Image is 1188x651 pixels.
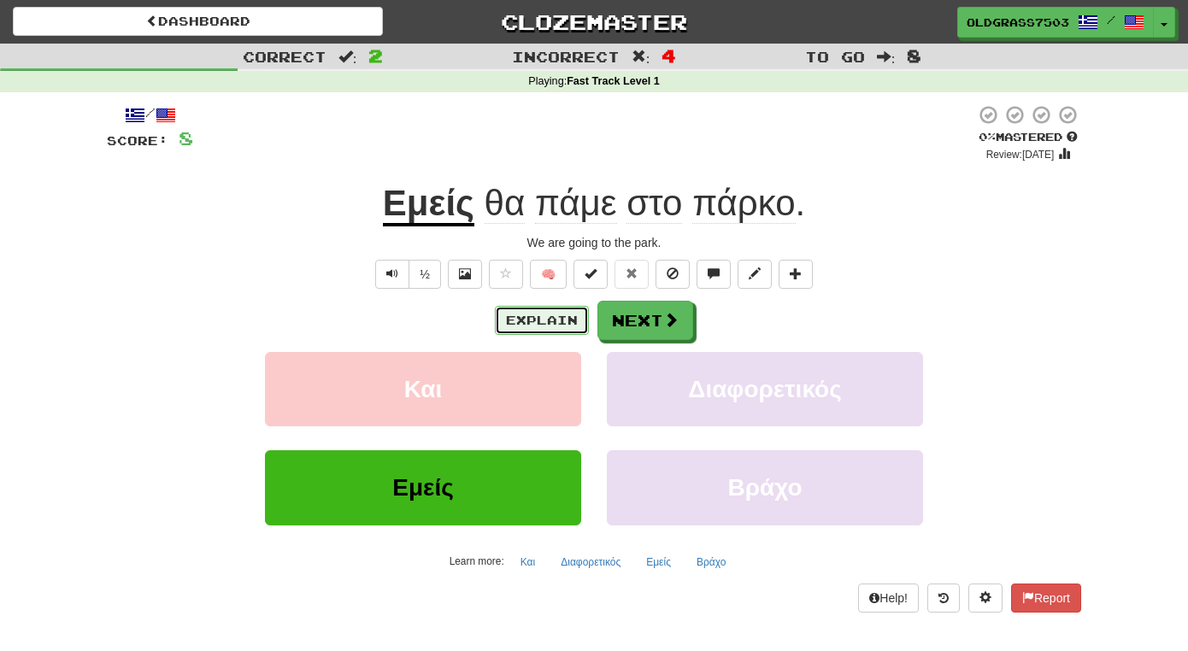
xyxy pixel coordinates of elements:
[489,260,523,289] button: Favorite sentence (alt+f)
[512,48,620,65] span: Incorrect
[697,260,731,289] button: Discuss sentence (alt+u)
[107,234,1081,251] div: We are going to the park.
[375,260,409,289] button: Play sentence audio (ctl+space)
[448,260,482,289] button: Show image (alt+x)
[805,48,865,65] span: To go
[409,260,441,289] button: ½
[626,183,682,224] span: στο
[107,133,168,148] span: Score:
[738,260,772,289] button: Edit sentence (alt+d)
[688,376,841,402] span: Διαφορετικός
[409,7,779,37] a: Clozemaster
[637,549,680,575] button: Εμείς
[372,260,441,289] div: Text-to-speech controls
[692,183,795,224] span: πάρκο
[392,474,453,501] span: Εμείς
[597,301,693,340] button: Next
[485,183,526,224] span: θα
[243,48,326,65] span: Correct
[265,450,581,525] button: Εμείς
[979,130,996,144] span: 0 %
[877,50,896,64] span: :
[265,352,581,426] button: Και
[383,183,474,226] u: Εμείς
[474,183,805,224] span: .
[967,15,1069,30] span: OldGrass7503
[511,549,544,575] button: Και
[450,555,504,567] small: Learn more:
[573,260,608,289] button: Set this sentence to 100% Mastered (alt+m)
[368,45,383,66] span: 2
[927,584,960,613] button: Round history (alt+y)
[607,450,923,525] button: Βράχο
[404,376,443,402] span: Και
[975,130,1081,145] div: Mastered
[13,7,383,36] a: Dashboard
[551,549,630,575] button: Διαφορετικός
[567,75,660,87] strong: Fast Track Level 1
[338,50,357,64] span: :
[728,474,803,501] span: Βράχο
[907,45,921,66] span: 8
[607,352,923,426] button: Διαφορετικός
[615,260,649,289] button: Reset to 0% Mastered (alt+r)
[662,45,676,66] span: 4
[957,7,1154,38] a: OldGrass7503 /
[858,584,919,613] button: Help!
[1107,14,1115,26] span: /
[179,127,193,149] span: 8
[632,50,650,64] span: :
[495,306,589,335] button: Explain
[656,260,690,289] button: Ignore sentence (alt+i)
[1011,584,1081,613] button: Report
[530,260,567,289] button: 🧠
[779,260,813,289] button: Add to collection (alt+a)
[986,149,1055,161] small: Review: [DATE]
[687,549,735,575] button: Βράχο
[535,183,617,224] span: πάμε
[107,104,193,126] div: /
